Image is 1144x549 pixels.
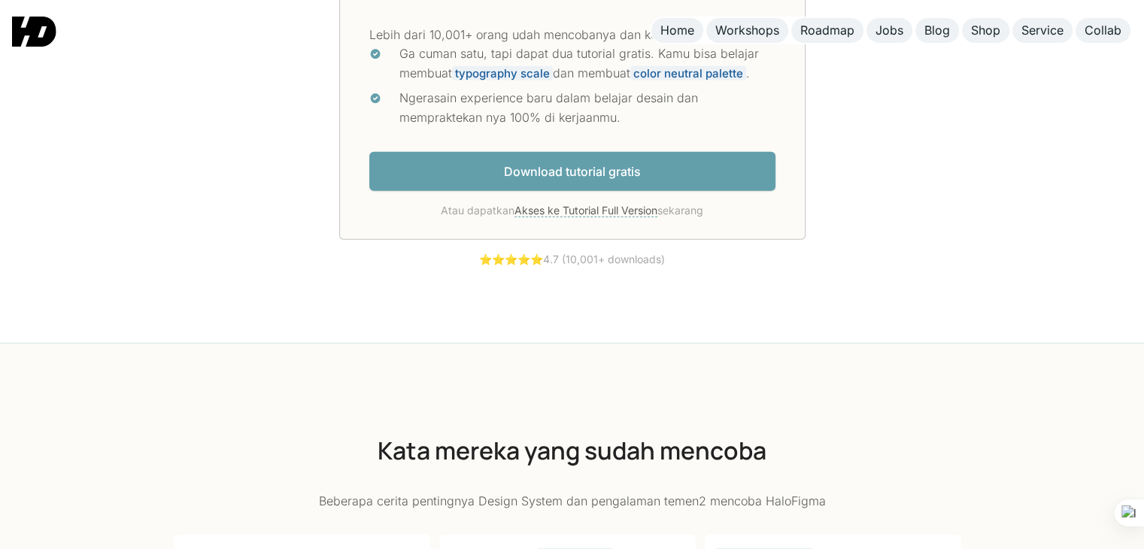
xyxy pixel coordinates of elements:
[369,203,775,219] div: Atau dapatkan sekarang
[1085,23,1121,38] div: Collab
[971,23,1000,38] div: Shop
[800,23,854,38] div: Roadmap
[1021,23,1064,38] div: Service
[479,252,665,268] div: 4.7 (10,001+ downloads)
[399,44,775,83] div: Ga cuman satu, tapi dapat dua tutorial gratis. Kamu bisa belajar membuat dan membuat .
[479,253,543,265] a: ⭐️⭐️⭐️⭐️⭐️
[715,23,779,38] div: Workshops
[924,23,950,38] div: Blog
[875,23,903,38] div: Jobs
[866,18,912,43] a: Jobs
[915,18,959,43] a: Blog
[1076,18,1130,43] a: Collab
[514,204,657,217] a: Akses ke Tutorial Full Version
[319,492,826,511] p: Beberapa cerita pentingnya Design System dan pengalaman temen2 mencoba HaloFigma
[791,18,863,43] a: Roadmap
[962,18,1009,43] a: Shop
[651,18,703,43] a: Home
[706,18,788,43] a: Workshops
[369,152,775,192] a: Download tutorial gratis
[452,66,553,80] span: typography scale
[1012,18,1073,43] a: Service
[378,434,766,468] h2: Kata mereka yang sudah mencoba
[399,89,775,127] div: Ngerasain experience baru dalam belajar desain dan mempraktekan nya 100% di kerjaanmu.
[630,66,746,80] span: color neutral palette
[660,23,694,38] div: Home
[369,26,775,45] p: Lebih dari 10,001+ orang udah mencobanya dan ketagihan.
